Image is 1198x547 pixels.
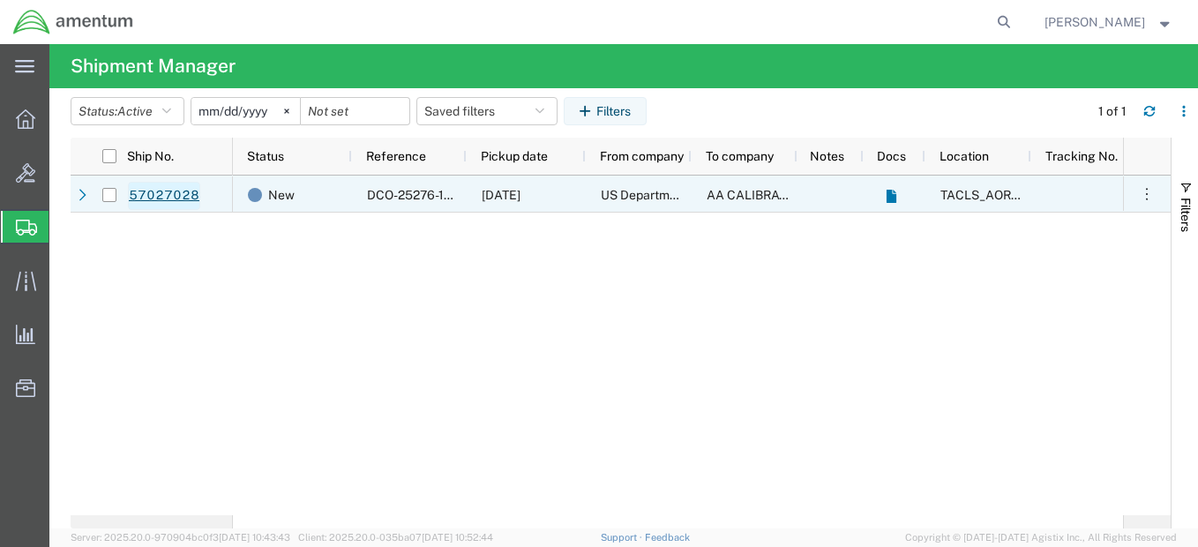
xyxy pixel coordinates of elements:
span: DCO-25276-169111 [367,188,475,202]
button: Saved filters [416,97,558,125]
span: Pickup date [481,149,548,163]
span: New [268,176,295,214]
span: Server: 2025.20.0-970904bc0f3 [71,532,290,543]
button: Filters [564,97,647,125]
span: Client: 2025.20.0-035ba07 [298,532,493,543]
input: Not set [301,98,409,124]
span: [DATE] 10:43:43 [219,532,290,543]
span: AA CALIBRATION SERVICES [707,188,871,202]
a: 57027028 [128,182,200,210]
span: Notes [810,149,844,163]
a: Support [601,532,645,543]
span: Active [117,104,153,118]
button: [PERSON_NAME] [1044,11,1174,33]
span: 10/03/2025 [482,188,520,202]
span: [DATE] 10:52:44 [422,532,493,543]
span: To company [706,149,774,163]
button: Status:Active [71,97,184,125]
span: Reference [366,149,426,163]
span: Ship No. [127,149,174,163]
span: Filters [1179,198,1193,232]
span: Brandon Moore [1045,12,1145,32]
input: Not set [191,98,300,124]
span: Location [940,149,989,163]
span: From company [600,149,684,163]
div: 1 of 1 [1098,102,1129,121]
span: US Department of Defense [601,188,754,202]
h4: Shipment Manager [71,44,236,88]
span: Status [247,149,284,163]
span: Copyright © [DATE]-[DATE] Agistix Inc., All Rights Reserved [905,530,1177,545]
span: Tracking No. [1045,149,1118,163]
span: Docs [877,149,906,163]
img: logo [12,9,134,35]
a: Feedback [645,532,690,543]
